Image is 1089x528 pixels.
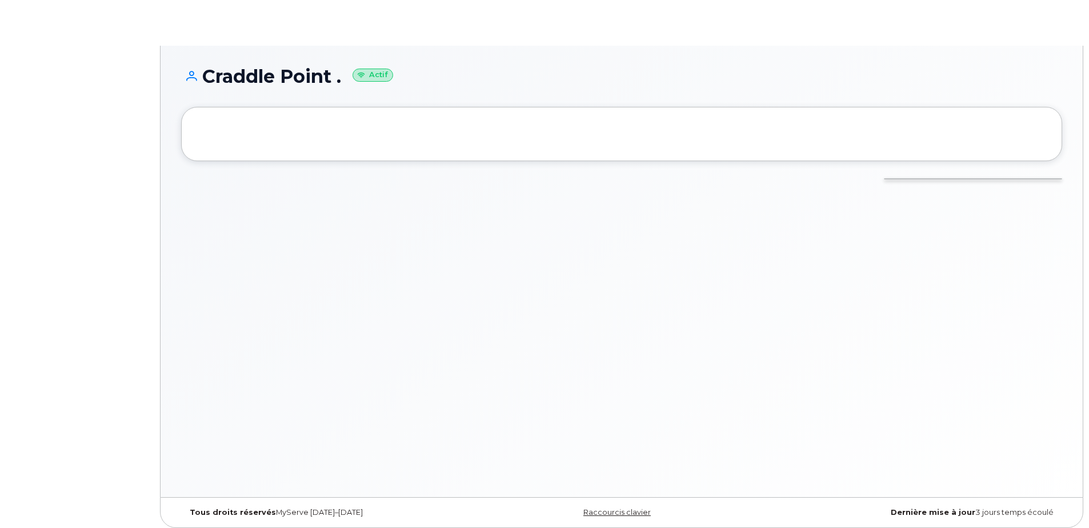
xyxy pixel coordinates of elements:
strong: Tous droits réservés [190,508,276,517]
h1: Craddle Point . [181,66,1062,86]
a: Raccourcis clavier [583,508,651,517]
div: MyServe [DATE]–[DATE] [181,508,475,517]
small: Actif [353,69,393,82]
div: 3 jours temps écoulé [768,508,1062,517]
strong: Dernière mise à jour [891,508,975,517]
